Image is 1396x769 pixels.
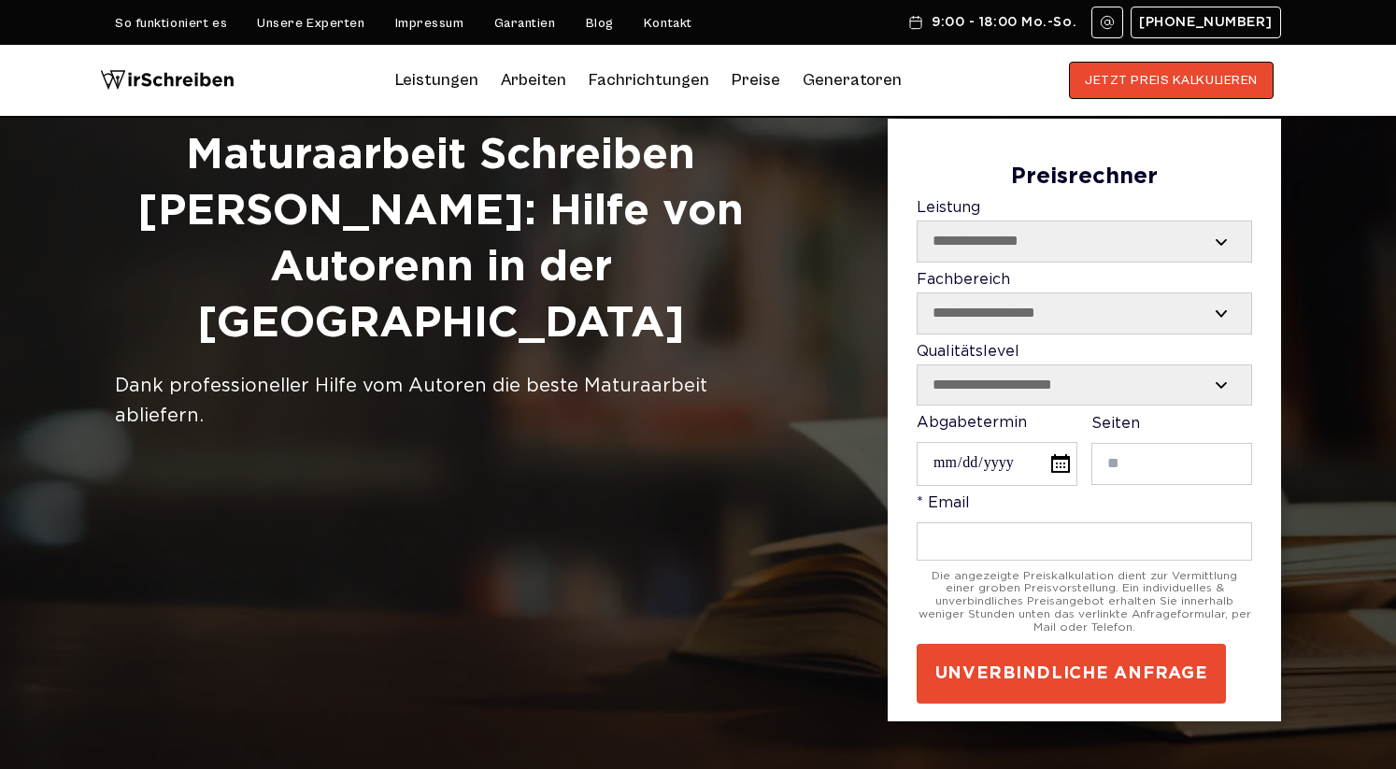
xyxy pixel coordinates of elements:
label: Qualitätslevel [917,344,1252,406]
label: Fachbereich [917,272,1252,335]
span: [PHONE_NUMBER] [1139,15,1273,30]
label: Leistung [917,200,1252,263]
div: Preisrechner [917,164,1252,191]
a: Kontakt [644,16,692,31]
select: Leistung [918,221,1251,261]
input: Abgabetermin [917,442,1077,486]
span: 9:00 - 18:00 Mo.-So. [932,15,1076,30]
a: So funktioniert es [115,16,227,31]
span: UNVERBINDLICHE ANFRAGE [935,662,1208,685]
select: Qualitätslevel [918,365,1251,405]
input: * Email [917,522,1252,561]
a: [PHONE_NUMBER] [1131,7,1281,38]
img: logo wirschreiben [100,62,235,99]
a: Leistungen [395,65,478,95]
label: Abgabetermin [917,415,1077,486]
a: Fachrichtungen [589,65,709,95]
div: Die angezeigte Preiskalkulation dient zur Vermittlung einer groben Preisvorstellung. Ein individu... [917,570,1252,634]
select: Fachbereich [918,293,1251,333]
button: JETZT PREIS KALKULIEREN [1069,62,1274,99]
a: Preise [732,70,780,90]
a: Blog [586,16,614,31]
button: UNVERBINDLICHE ANFRAGE [917,644,1226,704]
img: Email [1100,15,1115,30]
div: Dank professioneller Hilfe vom Autoren die beste Maturaarbeit abliefern. [115,371,766,431]
label: * Email [917,495,1252,560]
a: Garantien [494,16,556,31]
a: Arbeiten [501,65,566,95]
a: Generatoren [803,65,902,95]
h1: Maturaarbeit Schreiben [PERSON_NAME]: Hilfe von Autorenn in der [GEOGRAPHIC_DATA] [115,128,766,351]
form: Contact form [917,164,1252,703]
a: Impressum [395,16,464,31]
img: Schedule [907,15,924,30]
span: Seiten [1091,417,1140,431]
a: Unsere Experten [257,16,364,31]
